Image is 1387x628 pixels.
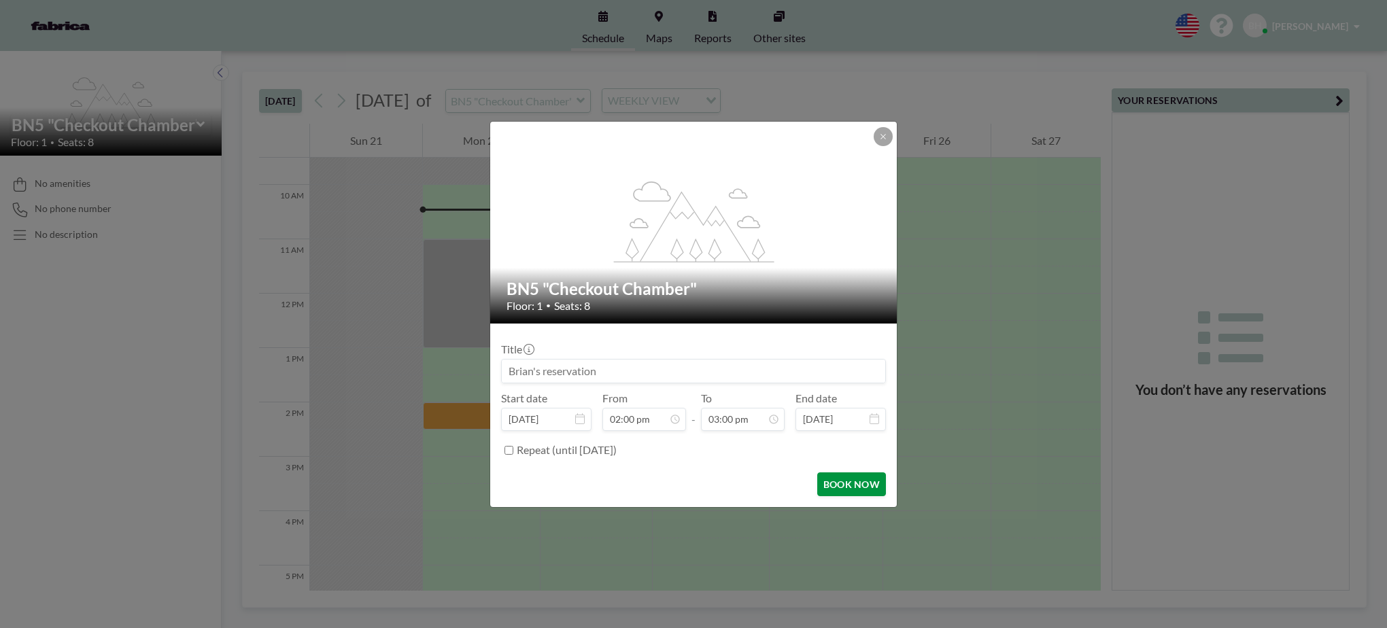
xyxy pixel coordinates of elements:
span: Floor: 1 [507,299,543,313]
input: Brian's reservation [502,360,885,383]
label: Repeat (until [DATE]) [517,443,617,457]
label: End date [795,391,837,405]
label: Title [501,343,533,356]
g: flex-grow: 1.2; [614,180,774,262]
span: - [691,396,696,426]
label: Start date [501,391,547,405]
label: To [701,391,712,405]
button: BOOK NOW [817,472,886,496]
h2: BN5 "Checkout Chamber" [507,279,882,299]
label: From [602,391,628,405]
span: • [546,300,551,311]
span: Seats: 8 [554,299,590,313]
